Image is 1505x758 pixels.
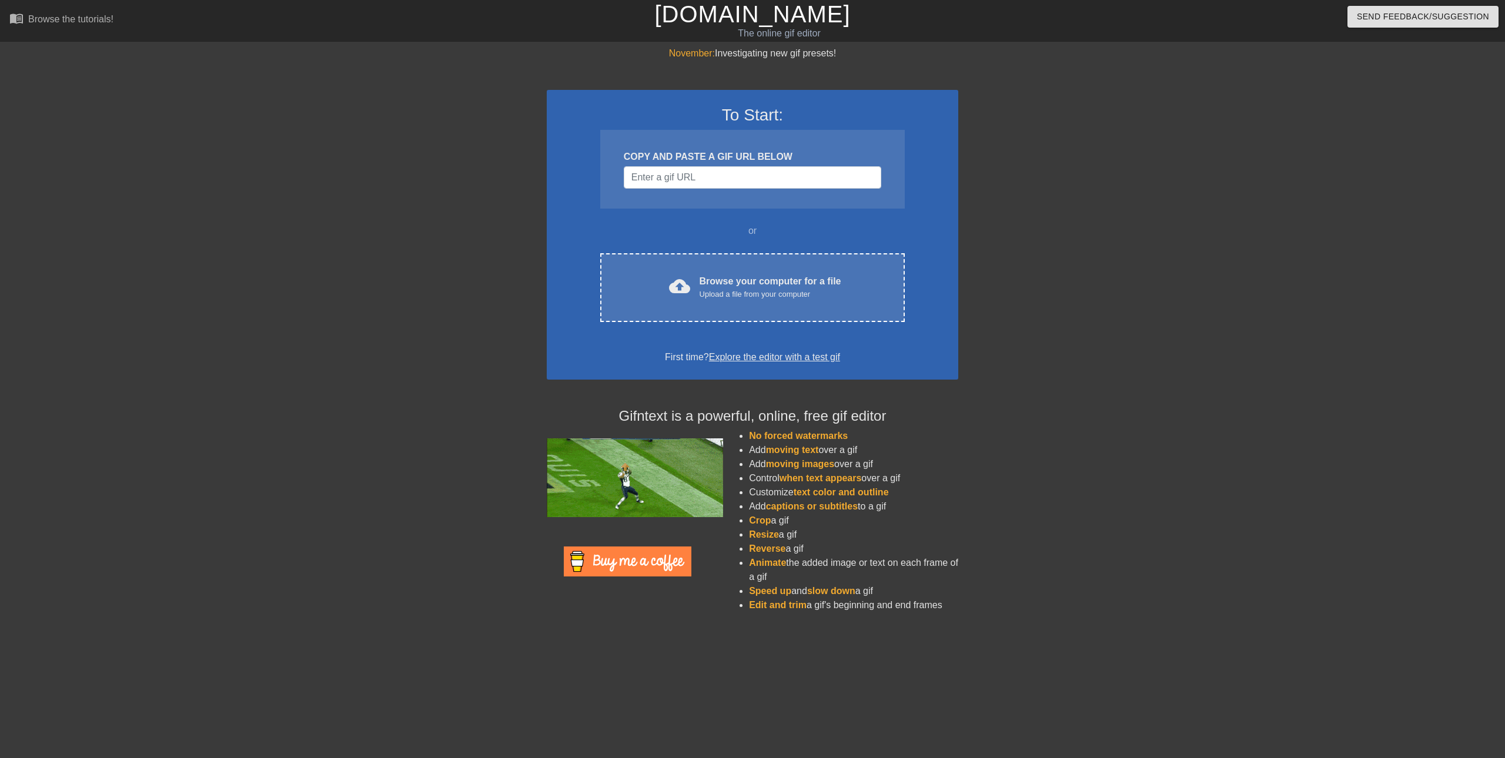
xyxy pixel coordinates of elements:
[749,528,958,542] li: a gif
[1357,9,1489,24] span: Send Feedback/Suggestion
[749,586,791,596] span: Speed up
[749,471,958,485] li: Control over a gif
[766,459,834,469] span: moving images
[547,408,958,425] h4: Gifntext is a powerful, online, free gif editor
[9,11,24,25] span: menu_book
[766,501,858,511] span: captions or subtitles
[766,445,819,455] span: moving text
[807,586,855,596] span: slow down
[749,514,958,528] li: a gif
[564,546,691,576] img: Buy Me A Coffee
[709,352,840,362] a: Explore the editor with a test gif
[28,14,113,24] div: Browse the tutorials!
[780,473,862,483] span: when text appears
[562,350,943,364] div: First time?
[749,515,771,525] span: Crop
[749,485,958,499] li: Customize
[700,274,841,300] div: Browse your computer for a file
[749,457,958,471] li: Add over a gif
[624,150,881,164] div: COPY AND PASTE A GIF URL BELOW
[749,443,958,457] li: Add over a gif
[700,289,841,300] div: Upload a file from your computer
[749,556,958,584] li: the added image or text on each frame of a gif
[547,46,958,61] div: Investigating new gif presets!
[749,558,786,568] span: Animate
[577,224,928,238] div: or
[507,26,1051,41] div: The online gif editor
[1347,6,1499,28] button: Send Feedback/Suggestion
[749,600,807,610] span: Edit and trim
[749,431,848,441] span: No forced watermarks
[669,276,690,297] span: cloud_upload
[562,105,943,125] h3: To Start:
[547,438,723,517] img: football_small.gif
[624,166,881,189] input: Username
[749,598,958,612] li: a gif's beginning and end frames
[794,487,889,497] span: text color and outline
[669,48,715,58] span: November:
[654,1,850,27] a: [DOMAIN_NAME]
[749,584,958,598] li: and a gif
[749,544,785,554] span: Reverse
[749,499,958,514] li: Add to a gif
[749,542,958,556] li: a gif
[749,529,779,539] span: Resize
[9,11,113,29] a: Browse the tutorials!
